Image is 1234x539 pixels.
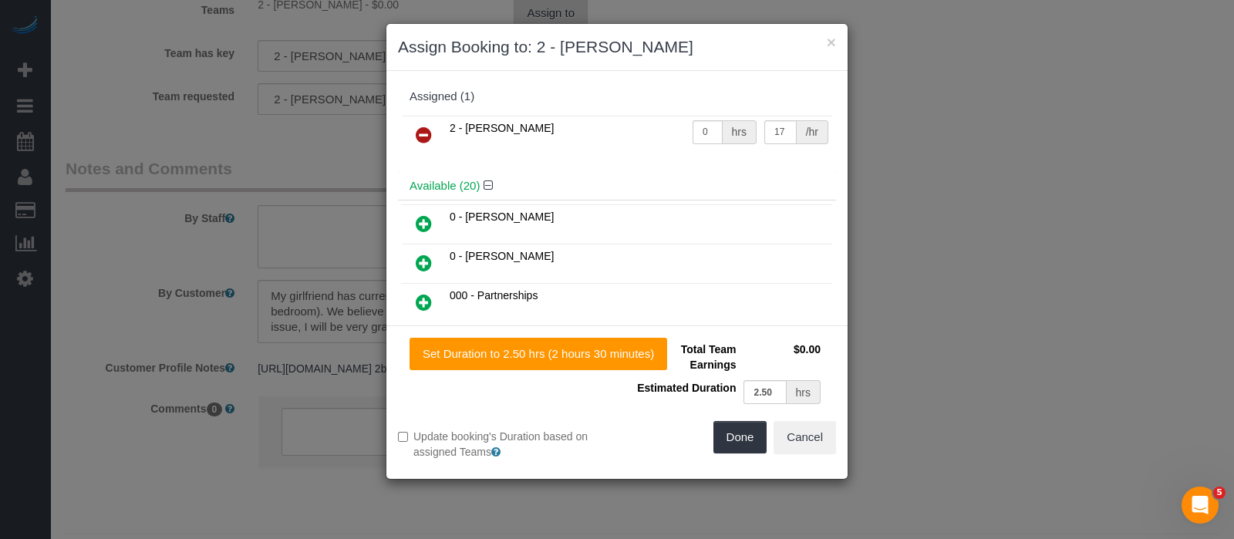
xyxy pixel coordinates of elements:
[398,35,836,59] h3: Assign Booking to: 2 - [PERSON_NAME]
[637,382,736,394] span: Estimated Duration
[787,380,821,404] div: hrs
[450,250,554,262] span: 0 - [PERSON_NAME]
[723,120,757,144] div: hrs
[797,120,828,144] div: /hr
[713,421,767,453] button: Done
[1213,487,1226,499] span: 5
[450,211,554,223] span: 0 - [PERSON_NAME]
[774,421,836,453] button: Cancel
[740,338,824,376] td: $0.00
[410,90,824,103] div: Assigned (1)
[827,34,836,50] button: ×
[1182,487,1219,524] iframe: Intercom live chat
[410,180,824,193] h4: Available (20)
[450,122,554,134] span: 2 - [PERSON_NAME]
[629,338,740,376] td: Total Team Earnings
[398,429,605,460] label: Update booking's Duration based on assigned Teams
[398,432,408,442] input: Update booking's Duration based on assigned Teams
[450,289,538,302] span: 000 - Partnerships
[410,338,667,370] button: Set Duration to 2.50 hrs (2 hours 30 minutes)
